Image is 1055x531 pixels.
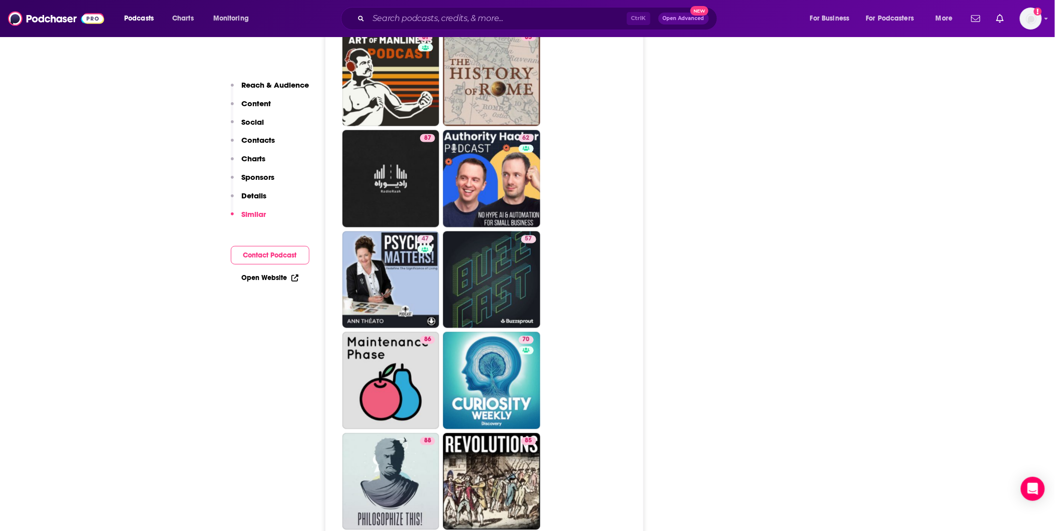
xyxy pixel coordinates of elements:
p: Similar [242,209,266,219]
a: 85 [521,33,536,41]
img: User Profile [1020,8,1042,30]
span: For Podcasters [866,12,914,26]
a: 87 [342,130,440,227]
span: 57 [525,234,532,244]
a: 62 [443,130,540,227]
span: 85 [525,33,532,43]
span: 85 [525,436,532,446]
a: 47 [418,235,433,243]
a: 81 [418,33,433,41]
span: Open Advanced [663,16,705,21]
button: Open AdvancedNew [658,13,709,25]
button: Reach & Audience [231,80,309,99]
button: Similar [231,209,266,228]
button: open menu [803,11,862,27]
span: Ctrl K [627,12,650,25]
div: Search podcasts, credits, & more... [350,7,727,30]
p: Sponsors [242,172,275,182]
button: Contact Podcast [231,246,309,264]
a: 86 [420,336,435,344]
a: 47 [342,231,440,329]
p: Content [242,99,271,108]
a: 57 [443,231,540,329]
p: Reach & Audience [242,80,309,90]
a: 87 [420,134,435,142]
span: 70 [523,335,530,345]
a: 88 [342,433,440,530]
button: Contacts [231,135,275,154]
span: 62 [523,133,530,143]
span: Monitoring [213,12,249,26]
span: 88 [424,436,431,446]
p: Details [242,191,267,200]
a: 81 [342,29,440,126]
span: Charts [172,12,194,26]
a: 57 [521,235,536,243]
img: Podchaser - Follow, Share and Rate Podcasts [8,9,104,28]
a: Show notifications dropdown [967,10,984,27]
a: Show notifications dropdown [992,10,1008,27]
span: 86 [424,335,431,345]
input: Search podcasts, credits, & more... [369,11,627,27]
a: 85 [521,437,536,445]
button: open menu [117,11,167,27]
button: Social [231,117,264,136]
button: Show profile menu [1020,8,1042,30]
button: open menu [206,11,262,27]
p: Charts [242,154,266,163]
button: Content [231,99,271,117]
button: open menu [929,11,965,27]
button: Charts [231,154,266,172]
a: 70 [519,336,534,344]
span: New [690,6,709,16]
span: Logged in as SusanHershberg [1020,8,1042,30]
a: 70 [443,332,540,429]
span: For Business [810,12,850,26]
a: 85 [443,433,540,530]
p: Contacts [242,135,275,145]
div: Open Intercom Messenger [1021,477,1045,501]
a: 62 [519,134,534,142]
a: 88 [420,437,435,445]
a: Charts [166,11,200,27]
button: open menu [860,11,929,27]
span: Podcasts [124,12,154,26]
span: More [936,12,953,26]
a: Open Website [242,274,298,282]
button: Details [231,191,267,209]
a: 85 [443,29,540,126]
svg: Add a profile image [1034,8,1042,16]
button: Sponsors [231,172,275,191]
a: 86 [342,332,440,429]
span: 87 [424,133,431,143]
p: Social [242,117,264,127]
span: 47 [422,234,429,244]
span: 81 [422,33,429,43]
